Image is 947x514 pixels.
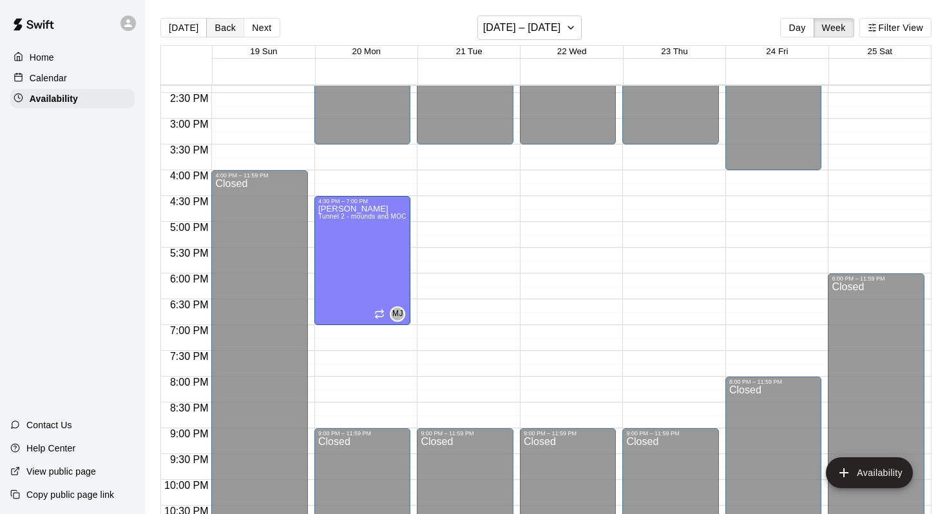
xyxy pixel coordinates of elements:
[780,18,814,37] button: Day
[477,15,582,40] button: [DATE] – [DATE]
[10,68,135,88] a: Calendar
[167,222,212,233] span: 5:00 PM
[456,46,483,56] button: 21 Tue
[557,46,587,56] button: 22 Wed
[167,144,212,155] span: 3:30 PM
[766,46,788,56] button: 24 Fri
[244,18,280,37] button: Next
[167,325,212,336] span: 7:00 PM
[215,172,304,179] div: 4:00 PM – 11:59 PM
[30,72,67,84] p: Calendar
[483,19,561,37] h6: [DATE] – [DATE]
[206,18,244,37] button: Back
[859,18,932,37] button: Filter View
[390,306,405,322] div: Mike Jacobs
[352,46,381,56] button: 20 Mon
[729,379,818,385] div: 8:00 PM – 11:59 PM
[167,454,212,465] span: 9:30 PM
[318,198,407,204] div: 4:30 PM – 7:00 PM
[661,46,687,56] button: 23 Thu
[10,89,135,108] a: Availability
[167,170,212,181] span: 4:00 PM
[392,308,403,321] span: MJ
[26,419,72,431] p: Contact Us
[167,119,212,130] span: 3:00 PM
[167,273,212,284] span: 6:00 PM
[250,46,277,56] button: 19 Sun
[167,402,212,413] span: 8:30 PM
[626,430,715,437] div: 9:00 PM – 11:59 PM
[832,275,921,282] div: 6:00 PM – 11:59 PM
[26,488,114,501] p: Copy public page link
[318,430,407,437] div: 9:00 PM – 11:59 PM
[167,377,212,388] span: 8:00 PM
[421,430,510,437] div: 9:00 PM – 11:59 PM
[167,299,212,310] span: 6:30 PM
[167,428,212,439] span: 9:00 PM
[167,93,212,104] span: 2:30 PM
[161,480,211,491] span: 10:00 PM
[26,465,96,478] p: View public page
[26,442,75,455] p: Help Center
[160,18,207,37] button: [DATE]
[314,196,411,325] div: 4:30 PM – 7:00 PM: Available
[167,248,212,259] span: 5:30 PM
[167,351,212,362] span: 7:30 PM
[814,18,854,37] button: Week
[524,430,613,437] div: 9:00 PM – 11:59 PM
[167,196,212,207] span: 4:30 PM
[318,213,495,220] span: Tunnel 2 - mounds and MOCAP, Tunnel 4 - Jr Hack Attack
[826,457,913,488] button: add
[30,92,78,105] p: Availability
[30,51,54,64] p: Home
[10,48,135,67] a: Home
[868,46,893,56] button: 25 Sat
[374,309,385,319] span: Recurring availability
